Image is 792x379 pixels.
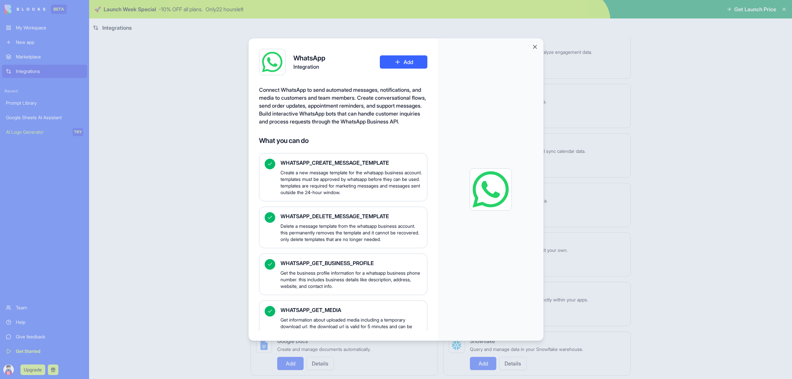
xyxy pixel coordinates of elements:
span: WHATSAPP_GET_MEDIA [280,306,422,314]
span: WHATSAPP_DELETE_MESSAGE_TEMPLATE [280,212,422,220]
span: Get the business profile information for a whatsapp business phone number. this includes business... [280,270,422,290]
button: Close [532,44,538,50]
span: Integration [293,63,325,71]
span: WHATSAPP_CREATE_MESSAGE_TEMPLATE [280,159,422,167]
button: Add [380,55,427,69]
span: WHATSAPP_GET_BUSINESS_PROFILE [280,259,422,267]
span: Delete a message template from the whatsapp business account. this permanently removes the templa... [280,223,422,243]
span: Create a new message template for the whatsapp business account. templates must be approved by wh... [280,169,422,196]
span: Connect WhatsApp to send automated messages, notifications, and media to customers and team membe... [259,86,426,125]
h4: What you can do [259,136,427,145]
span: Get information about uploaded media including a temporary download url. the download url is vali... [280,317,422,343]
h4: WhatsApp [293,53,325,63]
